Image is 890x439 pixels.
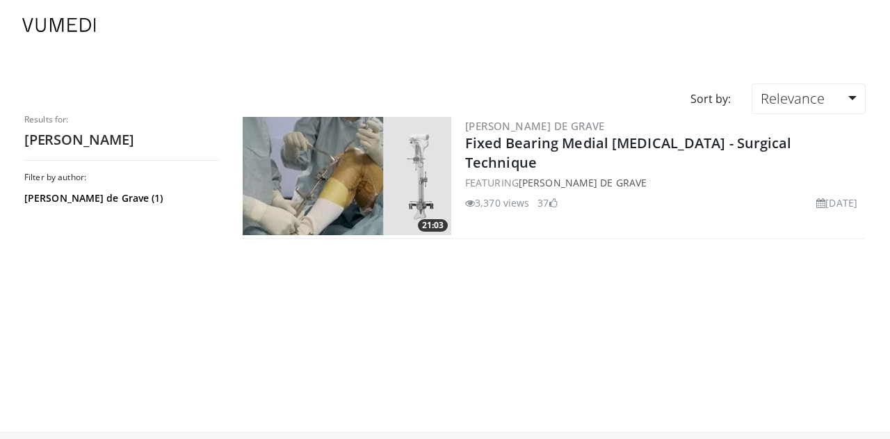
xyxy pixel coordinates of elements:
[418,219,448,232] span: 21:03
[465,195,529,210] li: 3,370 views
[243,117,451,235] a: 21:03
[465,119,605,133] a: [PERSON_NAME] de Grave
[24,191,216,205] a: [PERSON_NAME] de Grave (1)
[537,195,557,210] li: 37
[465,134,792,172] a: Fixed Bearing Medial [MEDICAL_DATA] - Surgical Technique
[24,114,219,125] p: Results for:
[24,172,219,183] h3: Filter by author:
[752,83,866,114] a: Relevance
[680,83,741,114] div: Sort by:
[465,175,863,190] div: FEATURING
[816,195,857,210] li: [DATE]
[761,89,825,108] span: Relevance
[22,18,96,32] img: VuMedi Logo
[243,117,451,235] img: 6e5fd13c-0bf4-4ae3-b7e1-68ea6f1a4359.300x170_q85_crop-smart_upscale.jpg
[519,176,647,189] a: [PERSON_NAME] de Grave
[24,131,219,149] h2: [PERSON_NAME]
